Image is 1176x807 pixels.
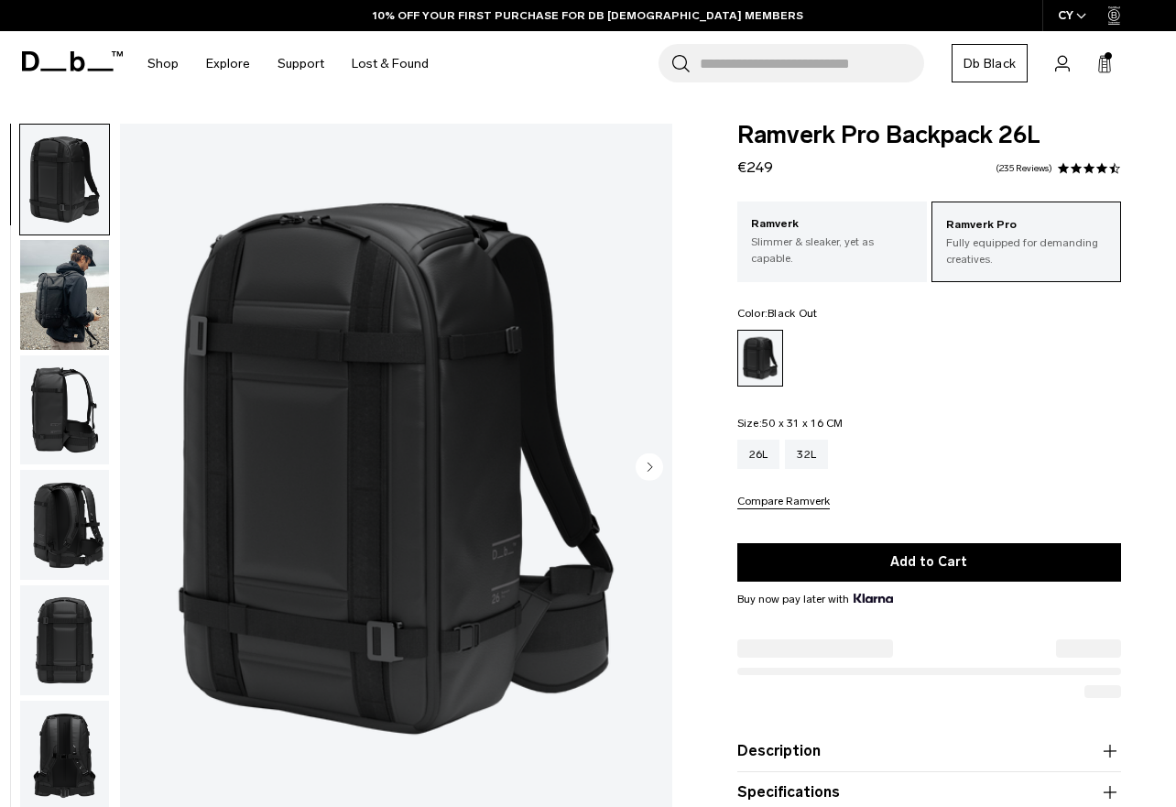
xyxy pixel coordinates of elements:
p: Ramverk Pro [946,216,1106,234]
span: Ramverk Pro Backpack 26L [737,124,1121,147]
p: Fully equipped for demanding creatives. [946,234,1106,267]
img: Ramverk_pro_bacpack_26L_black_out_2024_1.png [20,125,109,234]
button: Ramverk_pro_bacpack_26L_black_out_2024_10.png [19,469,110,581]
p: Ramverk [751,215,913,234]
nav: Main Navigation [134,31,442,96]
span: Buy now pay later with [737,591,893,607]
img: Ramverk_pro_bacpack_26L_black_out_2024_10.png [20,470,109,580]
button: Add to Cart [737,543,1121,582]
button: Ramverk Pro Backpack 26L Black Out [19,239,110,351]
button: Specifications [737,781,1121,803]
span: €249 [737,158,773,176]
a: Black Out [737,330,783,387]
a: Support [278,31,324,96]
a: 235 reviews [996,164,1052,173]
a: Shop [147,31,179,96]
a: Explore [206,31,250,96]
span: Black Out [768,307,817,320]
img: {"height" => 20, "alt" => "Klarna"} [854,594,893,603]
legend: Color: [737,308,818,319]
p: Slimmer & sleaker, yet as capable. [751,234,913,267]
a: Lost & Found [352,31,429,96]
legend: Size: [737,418,844,429]
button: Ramverk_pro_bacpack_26L_black_out_2024_2.png [19,354,110,466]
button: Ramverk_pro_bacpack_26L_black_out_2024_1.png [19,124,110,235]
span: 50 x 31 x 16 CM [762,417,844,430]
button: Next slide [636,453,663,484]
a: 26L [737,440,780,469]
a: 32L [785,440,828,469]
img: Ramverk Pro Backpack 26L Black Out [20,240,109,350]
img: Ramverk_pro_bacpack_26L_black_out_2024_2.png [20,355,109,465]
button: Description [737,740,1121,762]
a: Db Black [952,44,1028,82]
img: Ramverk_pro_bacpack_26L_black_out_2024_11.png [20,585,109,695]
a: 10% OFF YOUR FIRST PURCHASE FOR DB [DEMOGRAPHIC_DATA] MEMBERS [373,7,803,24]
a: Ramverk Slimmer & sleaker, yet as capable. [737,202,927,280]
button: Ramverk_pro_bacpack_26L_black_out_2024_11.png [19,584,110,696]
button: Compare Ramverk [737,496,830,509]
